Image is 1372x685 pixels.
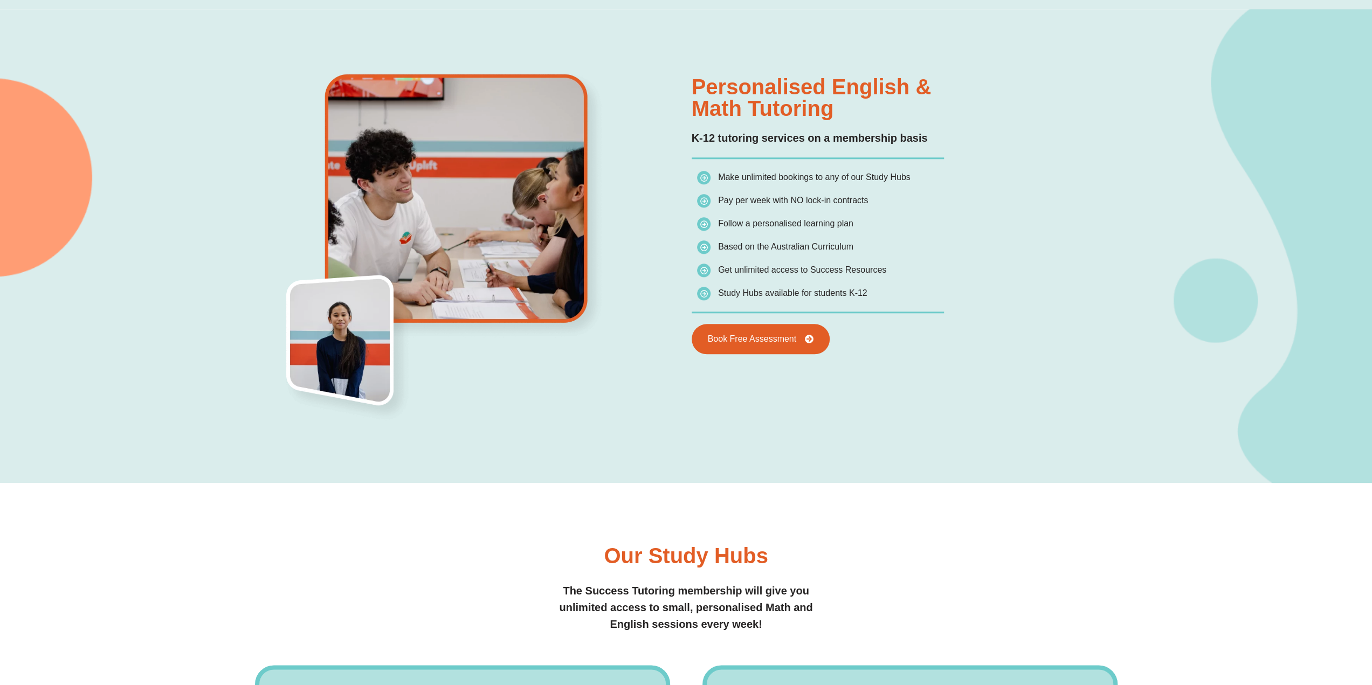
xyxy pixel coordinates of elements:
[697,287,711,300] img: icon-list.png
[697,264,711,277] img: icon-list.png
[1192,563,1372,685] iframe: Chat Widget
[697,171,711,184] img: icon-list.png
[697,194,711,207] img: icon-list.png
[692,324,830,354] a: Book Free Assessment
[708,335,797,343] span: Book Free Assessment
[718,288,867,297] span: Study Hubs available for students K-12
[718,265,886,274] span: Get unlimited access to Success Resources
[557,583,816,633] h2: The Success Tutoring membership will give you unlimited access to small, personalised Math and En...
[718,219,853,228] span: Follow a personalised learning plan
[604,545,768,566] h2: Our Study Hubs
[718,172,911,182] span: Make unlimited bookings to any of our Study Hubs
[697,217,711,231] img: icon-list.png
[697,240,711,254] img: icon-list.png
[718,196,868,205] span: Pay per week with NO lock-in contracts
[718,242,853,251] span: Based on the Australian Curriculum
[692,130,1112,147] h2: K-12 tutoring services on a membership basis
[692,76,1112,119] h2: Personalised English & Math Tutoring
